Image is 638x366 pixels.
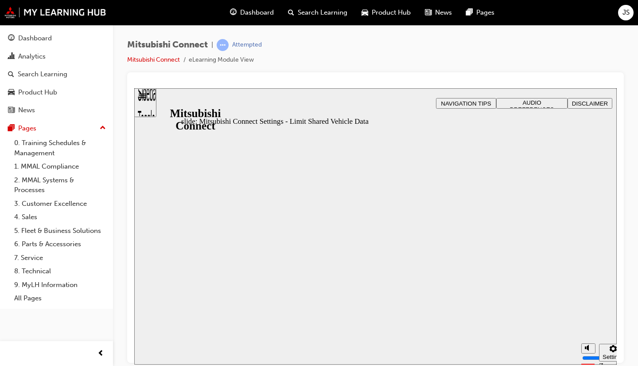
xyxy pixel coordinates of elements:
span: | [211,40,213,50]
a: 9. MyLH Information [11,278,109,292]
a: 0. Training Schedules & Management [11,136,109,160]
div: Settings [468,265,490,272]
a: search-iconSearch Learning [281,4,354,22]
a: 6. Parts & Accessories [11,237,109,251]
span: AUDIO PREFERENCES [376,11,420,24]
span: pages-icon [466,7,473,18]
button: Pages [4,120,109,137]
span: pages-icon [8,125,15,133]
span: NAVIGATION TIPS [307,12,357,19]
button: NAVIGATION TIPS [302,10,362,20]
a: 4. Sales [11,210,109,224]
span: guage-icon [230,7,237,18]
span: car-icon [362,7,368,18]
div: Attempted [232,41,262,49]
div: misc controls [443,248,478,276]
div: News [18,105,35,115]
a: Mitsubishi Connect [127,56,180,63]
a: 5. Fleet & Business Solutions [11,224,109,238]
span: DISCLAIMER [438,12,474,19]
span: search-icon [8,71,14,79]
span: guage-icon [8,35,15,43]
button: AUDIO PREFERENCES [362,10,433,20]
a: 3. Customer Excellence [11,197,109,211]
a: 1. MMAL Compliance [11,160,109,173]
button: DISCLAIMER [433,10,478,20]
a: Dashboard [4,30,109,47]
div: Dashboard [18,33,52,43]
button: DashboardAnalyticsSearch LearningProduct HubNews [4,28,109,120]
button: Mute (Ctrl+Alt+M) [447,255,461,265]
span: news-icon [425,7,432,18]
span: learningRecordVerb_ATTEMPT-icon [217,39,229,51]
span: chart-icon [8,53,15,61]
span: up-icon [100,122,106,134]
span: Product Hub [372,8,411,18]
span: Dashboard [240,8,274,18]
div: Pages [18,123,36,134]
span: news-icon [8,106,15,114]
a: 8. Technical [11,264,109,278]
div: Search Learning [18,69,67,79]
label: Zoom to fit [465,273,482,299]
span: prev-icon [97,348,104,359]
a: 7. Service [11,251,109,265]
span: JS [622,8,630,18]
a: News [4,102,109,118]
a: pages-iconPages [459,4,502,22]
li: eLearning Module View [189,55,254,65]
span: Mitsubishi Connect [127,40,208,50]
a: 2. MMAL Systems & Processes [11,173,109,197]
a: Product Hub [4,84,109,101]
button: Settings [465,256,493,273]
button: JS [618,5,634,20]
div: Product Hub [18,87,57,98]
span: News [435,8,452,18]
span: Pages [476,8,494,18]
a: All Pages [11,291,109,305]
a: car-iconProduct Hub [354,4,418,22]
a: news-iconNews [418,4,459,22]
a: Search Learning [4,66,109,83]
span: Search Learning [298,8,347,18]
div: Analytics [18,51,46,62]
input: volume [448,266,505,273]
img: mmal [4,7,106,18]
span: car-icon [8,89,15,97]
span: search-icon [288,7,294,18]
a: guage-iconDashboard [223,4,281,22]
a: Analytics [4,48,109,65]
